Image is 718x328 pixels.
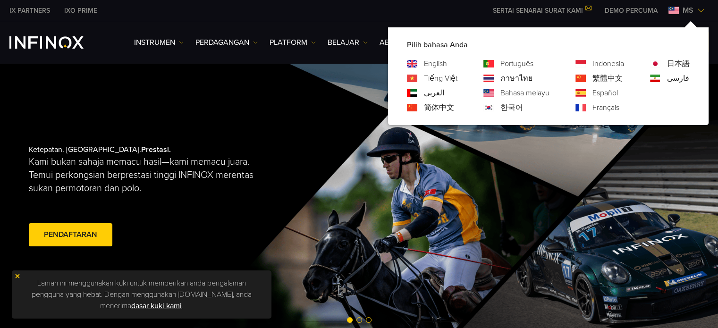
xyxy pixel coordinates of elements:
[57,6,104,16] a: INFINOX
[424,58,447,69] a: Language
[141,145,171,154] strong: Prestasi.
[2,6,57,16] a: INFINOX
[328,37,368,48] a: Belajar
[366,317,372,323] span: Go to slide 3
[500,73,532,84] a: Language
[29,223,112,246] a: Pendaftaran
[131,301,182,311] a: dasar kuki kami
[592,73,623,84] a: Language
[592,87,618,99] a: Language
[134,37,184,48] a: Instrumen
[500,102,523,113] a: Language
[356,317,362,323] span: Go to slide 2
[592,58,624,69] a: Language
[598,6,665,16] a: INFINOX MENU
[17,275,267,314] p: Laman ini menggunakan kuki untuk memberikan anda pengalaman pengguna yang hebat. Dengan menggunak...
[667,58,690,69] a: Language
[407,39,690,50] p: Pilih bahasa Anda
[270,37,316,48] a: PLATFORM
[486,7,598,15] a: SERTAI SENARAI SURAT KAMI
[9,36,106,49] a: INFINOX Logo
[500,58,533,69] a: Language
[424,102,454,113] a: Language
[14,273,21,279] img: yellow close icon
[679,5,697,16] span: ms
[424,87,444,99] a: Language
[347,317,353,323] span: Go to slide 1
[29,155,267,195] p: Kami bukan sahaja memacu hasil—kami memacu juara. Temui perkongsian berprestasi tinggi INFINOX me...
[29,130,326,264] div: Ketepatan. [GEOGRAPHIC_DATA].
[667,73,689,84] a: Language
[500,87,549,99] a: Language
[592,102,619,113] a: Language
[195,37,258,48] a: PERDAGANGAN
[424,73,457,84] a: Language
[380,37,413,48] a: ABOUT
